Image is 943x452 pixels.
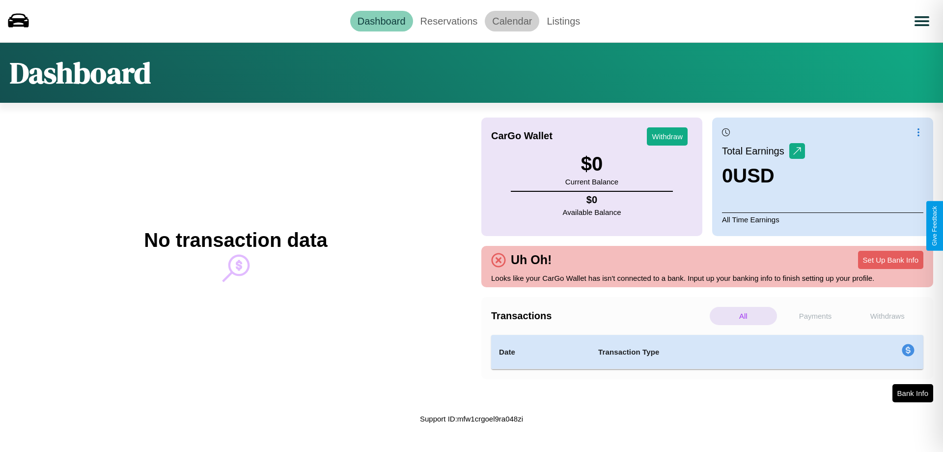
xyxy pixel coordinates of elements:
h4: $ 0 [563,194,621,206]
p: Support ID: mfw1crgoel9ra048zi [420,412,523,425]
p: Current Balance [565,175,618,188]
button: Open menu [908,7,936,35]
a: Calendar [485,11,539,31]
button: Set Up Bank Info [858,251,923,269]
a: Listings [539,11,587,31]
h4: Date [499,346,582,358]
p: Available Balance [563,206,621,219]
a: Dashboard [350,11,413,31]
table: simple table [491,335,923,369]
h4: CarGo Wallet [491,130,553,142]
h4: Transaction Type [598,346,821,358]
p: All Time Earnings [722,212,923,226]
button: Bank Info [892,384,933,402]
p: Payments [782,307,849,325]
a: Reservations [413,11,485,31]
p: Withdraws [854,307,921,325]
h2: No transaction data [144,229,327,251]
p: Total Earnings [722,142,789,160]
h4: Uh Oh! [506,253,556,267]
h1: Dashboard [10,53,151,93]
div: Give Feedback [931,206,938,246]
p: Looks like your CarGo Wallet has isn't connected to a bank. Input up your banking info to finish ... [491,271,923,285]
button: Withdraw [647,127,688,146]
h3: $ 0 [565,153,618,175]
p: All [710,307,777,325]
h3: 0 USD [722,165,805,187]
h4: Transactions [491,310,707,322]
